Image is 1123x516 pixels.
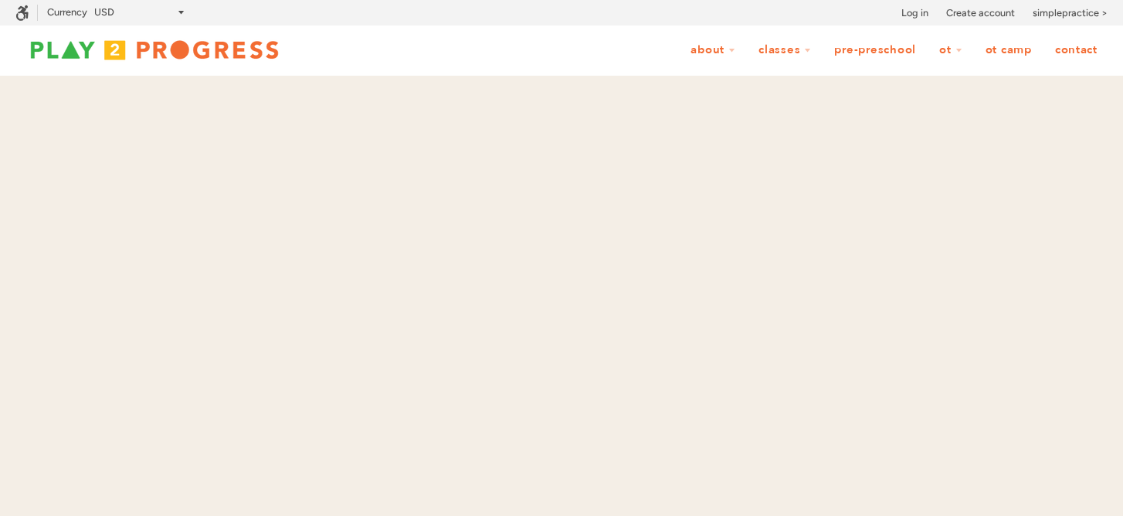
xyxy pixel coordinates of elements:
label: Currency [47,6,87,18]
a: Classes [748,36,821,65]
a: OT Camp [975,36,1042,65]
a: About [680,36,745,65]
img: Play2Progress logo [15,35,293,66]
a: Pre-Preschool [824,36,926,65]
a: Log in [901,5,928,21]
a: Create account [946,5,1015,21]
a: simplepractice > [1033,5,1108,21]
a: Contact [1045,36,1108,65]
a: OT [929,36,972,65]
